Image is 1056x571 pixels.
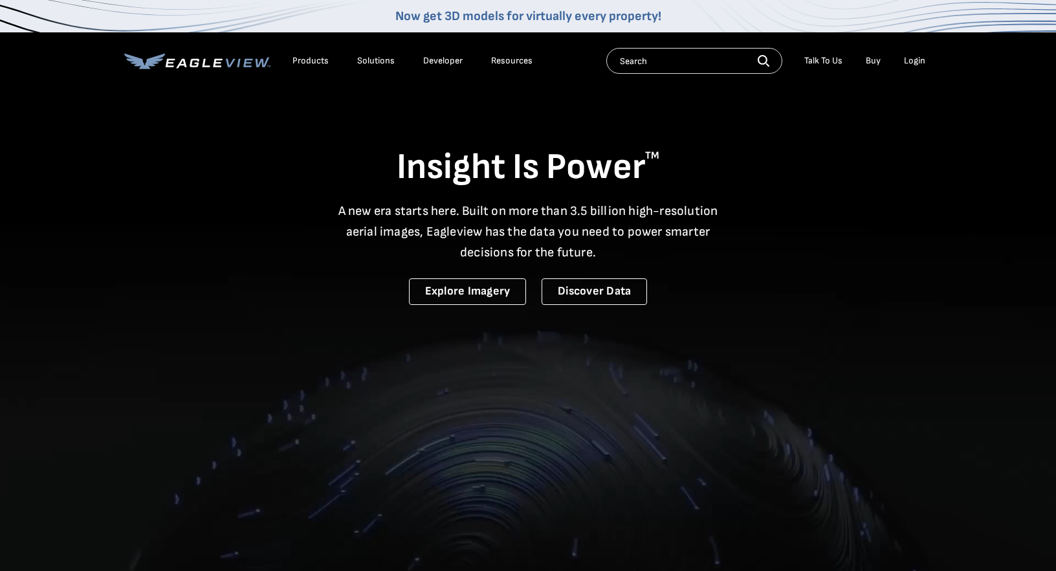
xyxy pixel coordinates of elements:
div: Login [904,55,925,67]
a: Discover Data [542,278,647,305]
div: Products [292,55,329,67]
p: A new era starts here. Built on more than 3.5 billion high-resolution aerial images, Eagleview ha... [330,201,726,263]
h1: Insight Is Power [124,145,932,190]
input: Search [606,48,782,74]
a: Developer [423,55,463,67]
a: Buy [866,55,881,67]
div: Talk To Us [804,55,842,67]
div: Resources [491,55,533,67]
a: Now get 3D models for virtually every property! [395,8,661,24]
div: Solutions [357,55,395,67]
sup: TM [645,150,659,162]
a: Explore Imagery [409,278,527,305]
